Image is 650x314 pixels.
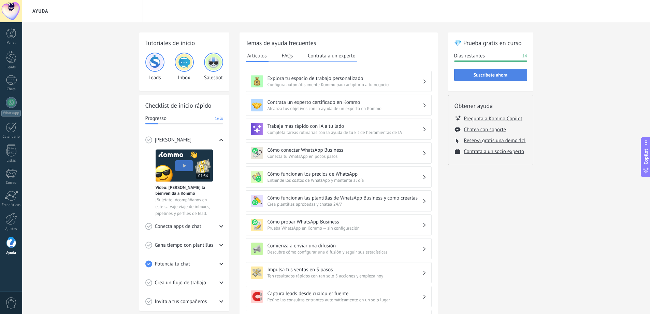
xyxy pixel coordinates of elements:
span: Descubre cómo configurar una difusión y seguir sus estadísticas [268,249,422,255]
span: Progresso [145,115,167,122]
h3: Comienza a enviar una difusión [268,243,422,249]
span: Suscríbete ahora [474,72,508,77]
h3: Cómo funcionan las plantillas de WhatsApp Business y cómo crearlas [268,195,422,201]
div: Ajustes [1,227,21,231]
div: WhatsApp [1,110,21,117]
h2: Temas de ayuda frecuentes [246,39,432,47]
div: Listas [1,159,21,163]
div: Panel [1,41,21,45]
button: Suscríbete ahora [454,69,527,81]
h3: Cómo funcionan los precios de WhatsApp [268,171,422,177]
button: Contrata a un experto [306,51,357,61]
span: Días restantes [454,53,485,59]
span: Completa tareas rutinarias con la ayuda de tu kit de herramientas de IA [268,129,422,135]
h3: Explora tu espacio de trabajo personalizado [268,75,422,82]
h2: Tutoriales de inicio [145,39,223,47]
span: Prueba WhatsApp en Kommo — sin configuración [268,225,422,231]
h3: Captura leads desde cualquier fuente [268,290,422,297]
span: Entiende los costos de WhatsApp y mantente al día [268,177,422,183]
h3: Contrata un experto certificado en Kommo [268,99,422,106]
span: Invita a tus compañeros [155,298,207,305]
h3: Impulsa tus ventas en 5 pasos [268,267,422,273]
div: Leads [145,53,164,81]
div: Ayuda [1,251,21,255]
button: Artículos [246,51,269,62]
span: Configura automáticamente Kommo para adaptarlo a tu negocio [268,82,422,87]
span: Gana tiempo con plantillas [155,242,214,249]
button: FAQs [280,51,295,61]
div: Estadísticas [1,203,21,207]
h2: Obtener ayuda [454,101,527,110]
span: Conecta apps de chat [155,223,201,230]
div: Calendario [1,135,21,139]
span: Crea un flujo de trabajo [155,279,206,286]
h3: Cómo probar WhatsApp Business [268,219,422,225]
button: Pregunta a Kommo Copilot [464,115,522,122]
h2: 💎 Prueba gratis en curso [454,39,527,47]
img: Meet video [156,149,213,182]
span: Potencia tu chat [155,261,190,268]
span: Conecta tu WhatsApp en pocos pasos [268,153,422,159]
span: Crea plantillas aprobadas y chatea 24/7 [268,201,422,207]
button: Reserva gratis una demo 1:1 [464,137,526,144]
span: [PERSON_NAME] [155,137,192,144]
span: Reúne las consultas entrantes automáticamente en un solo lugar [268,297,422,303]
div: Chats [1,87,21,92]
span: ¡Sujétate! Acompáñanos en este salvaje viaje de inboxes, pipelines y perfiles de lead. [156,196,213,217]
span: 16% [215,115,223,122]
span: Ten resultados rápidos con tan solo 5 acciones y empieza hoy [268,273,422,279]
span: Copilot [642,149,649,164]
span: Alcanza tus objetivos con la ayuda de un experto en Kommo [268,106,422,111]
h3: Trabaja más rápido con IA a tu lado [268,123,422,129]
span: Vídeo: [PERSON_NAME] la bienvenida a Kommo [156,185,213,196]
button: Contrata a un socio experto [464,148,524,155]
h3: Cómo conectar WhatsApp Business [268,147,422,153]
span: 14 [522,53,527,59]
div: Leads [1,65,21,70]
h2: Checklist de inicio rápido [145,101,223,110]
button: Chatea con soporte [464,126,506,133]
div: Salesbot [204,53,223,81]
div: Correo [1,181,21,185]
div: Inbox [175,53,194,81]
